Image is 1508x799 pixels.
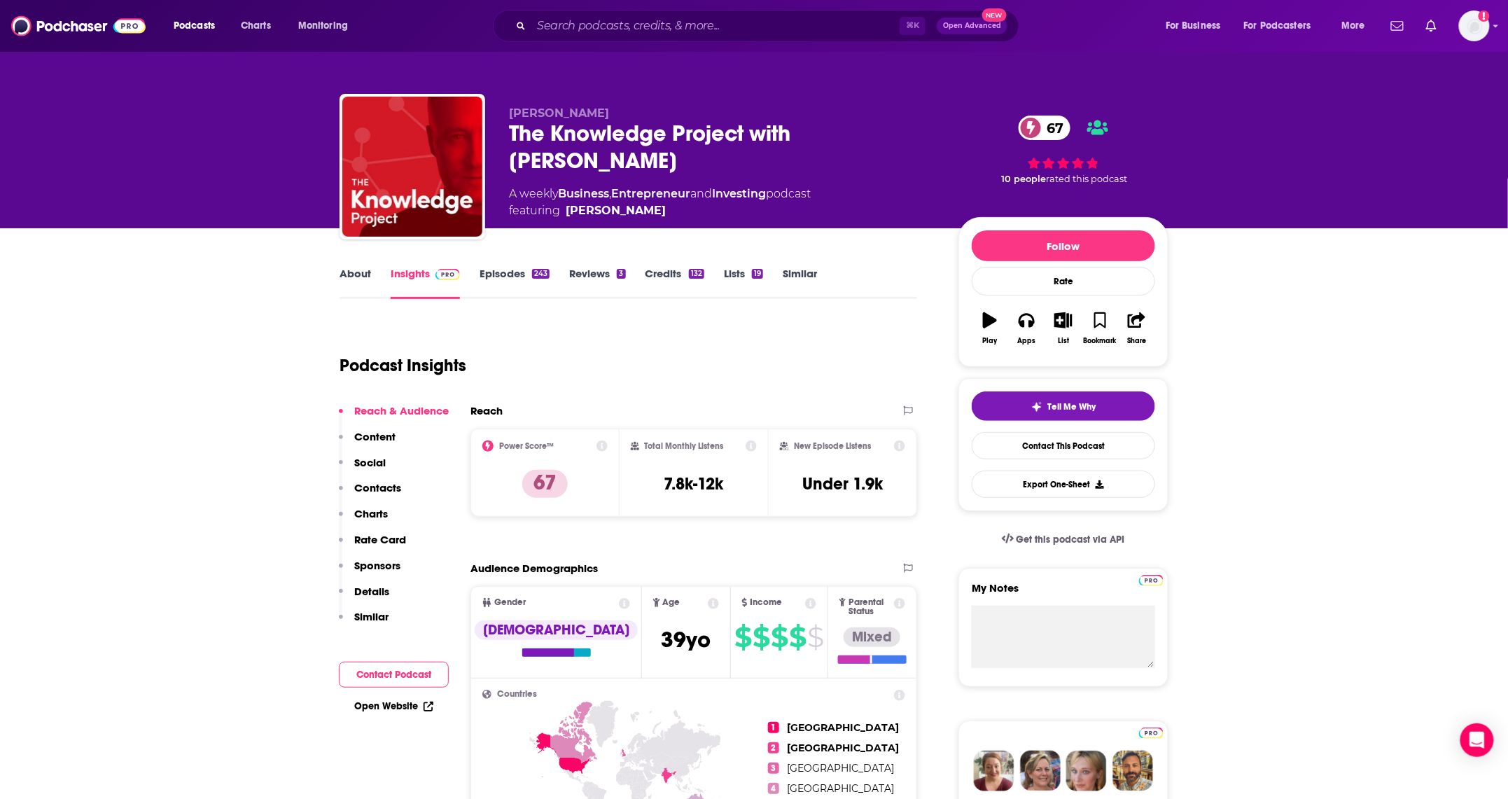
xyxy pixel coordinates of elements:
[342,97,482,237] a: The Knowledge Project with Shane Parrish
[354,404,449,417] p: Reach & Audience
[494,598,526,607] span: Gender
[734,626,751,648] span: $
[1017,534,1125,546] span: Get this podcast via API
[617,269,625,279] div: 3
[609,187,611,200] span: ,
[354,533,406,546] p: Rate Card
[974,751,1014,791] img: Sydney Profile
[788,721,900,734] span: [GEOGRAPHIC_DATA]
[972,432,1155,459] a: Contact This Podcast
[788,782,895,795] span: [GEOGRAPHIC_DATA]
[991,522,1136,557] a: Get this podcast via API
[1459,11,1490,41] button: Show profile menu
[1244,16,1311,36] span: For Podcasters
[354,430,396,443] p: Content
[566,202,666,219] a: Shane Parrish
[1459,11,1490,41] span: Logged in as megcassidy
[340,267,371,299] a: About
[340,355,466,376] h1: Podcast Insights
[645,441,724,451] h2: Total Monthly Listens
[1066,751,1107,791] img: Jules Profile
[689,269,704,279] div: 132
[807,626,823,648] span: $
[509,202,811,219] span: featuring
[724,267,763,299] a: Lists19
[339,507,388,533] button: Charts
[789,626,806,648] span: $
[531,15,900,37] input: Search podcasts, credits, & more...
[354,456,386,469] p: Social
[958,106,1168,194] div: 67 10 peoplerated this podcast
[645,267,704,299] a: Credits132
[1045,303,1082,354] button: List
[339,533,406,559] button: Rate Card
[339,585,389,611] button: Details
[1139,725,1164,739] a: Pro website
[569,267,625,299] a: Reviews3
[241,16,271,36] span: Charts
[499,441,554,451] h2: Power Score™
[900,17,926,35] span: ⌘ K
[712,187,766,200] a: Investing
[611,187,690,200] a: Entrepreneur
[768,742,779,753] span: 2
[470,404,503,417] h2: Reach
[1058,337,1069,345] div: List
[788,762,895,774] span: [GEOGRAPHIC_DATA]
[339,610,389,636] button: Similar
[753,626,769,648] span: $
[1341,16,1365,36] span: More
[1479,11,1490,22] svg: Add a profile image
[690,187,712,200] span: and
[972,303,1008,354] button: Play
[1139,575,1164,586] img: Podchaser Pro
[768,783,779,794] span: 4
[972,267,1155,296] div: Rate
[1385,14,1409,38] a: Show notifications dropdown
[1002,174,1047,184] span: 10 people
[972,230,1155,261] button: Follow
[1082,303,1118,354] button: Bookmark
[1084,337,1117,345] div: Bookmark
[339,662,449,688] button: Contact Podcast
[849,598,891,616] span: Parental Status
[752,269,763,279] div: 19
[558,187,609,200] a: Business
[174,16,215,36] span: Podcasts
[1459,11,1490,41] img: User Profile
[354,507,388,520] p: Charts
[509,186,811,219] div: A weekly podcast
[802,473,883,494] h3: Under 1.9k
[1119,303,1155,354] button: Share
[339,559,400,585] button: Sponsors
[662,626,711,653] span: 39 yo
[1139,573,1164,586] a: Pro website
[1460,723,1494,757] div: Open Intercom Messenger
[982,8,1007,22] span: New
[288,15,366,37] button: open menu
[1019,116,1070,140] a: 67
[1112,751,1153,791] img: Jon Profile
[1033,116,1070,140] span: 67
[750,598,783,607] span: Income
[11,13,146,39] img: Podchaser - Follow, Share and Rate Podcasts
[339,404,449,430] button: Reach & Audience
[497,690,537,699] span: Countries
[1420,14,1442,38] a: Show notifications dropdown
[1018,337,1036,345] div: Apps
[354,610,389,623] p: Similar
[354,585,389,598] p: Details
[435,269,460,280] img: Podchaser Pro
[354,559,400,572] p: Sponsors
[1156,15,1238,37] button: open menu
[972,391,1155,421] button: tell me why sparkleTell Me Why
[937,18,1007,34] button: Open AdvancedNew
[1008,303,1045,354] button: Apps
[943,22,1001,29] span: Open Advanced
[1048,401,1096,412] span: Tell Me Why
[532,269,550,279] div: 243
[522,470,568,498] p: 67
[480,267,550,299] a: Episodes243
[509,106,609,120] span: [PERSON_NAME]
